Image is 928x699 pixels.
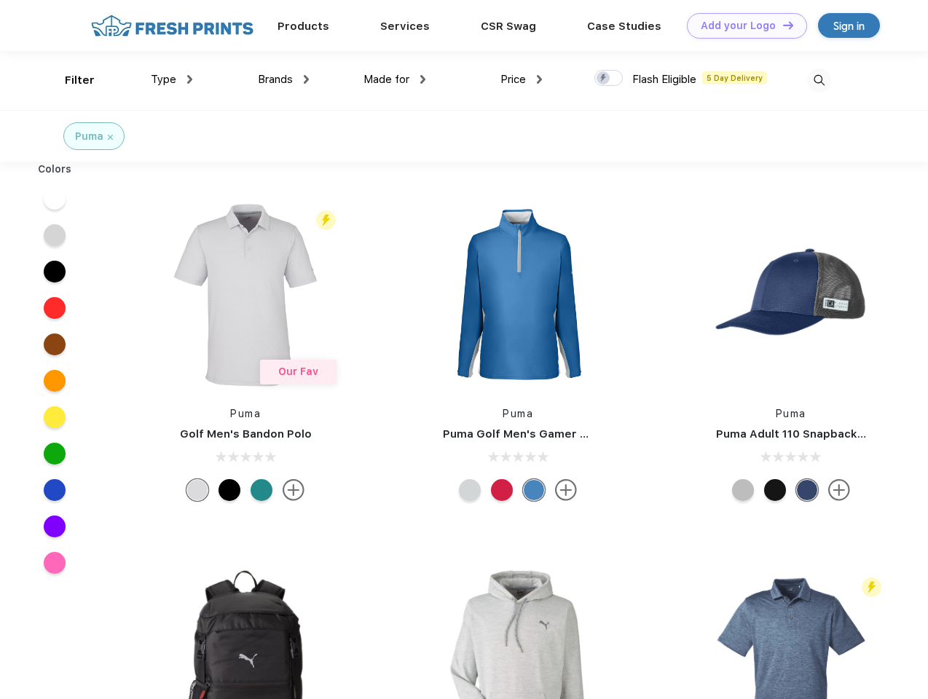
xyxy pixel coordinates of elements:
[283,479,304,501] img: more.svg
[732,479,754,501] div: Quarry with Brt Whit
[783,21,793,29] img: DT
[420,75,425,84] img: dropdown.png
[862,577,881,597] img: flash_active_toggle.svg
[151,73,176,86] span: Type
[251,479,272,501] div: Green Lagoon
[500,73,526,86] span: Price
[187,75,192,84] img: dropdown.png
[776,408,806,419] a: Puma
[316,210,336,230] img: flash_active_toggle.svg
[65,72,95,89] div: Filter
[555,479,577,501] img: more.svg
[230,408,261,419] a: Puma
[258,73,293,86] span: Brands
[833,17,865,34] div: Sign in
[278,366,318,377] span: Our Fav
[180,427,312,441] a: Golf Men's Bandon Polo
[459,479,481,501] div: High Rise
[701,20,776,32] div: Add your Logo
[491,479,513,501] div: Ski Patrol
[796,479,818,501] div: Peacoat with Qut Shd
[503,408,533,419] a: Puma
[108,135,113,140] img: filter_cancel.svg
[363,73,409,86] span: Made for
[764,479,786,501] div: Pma Blk with Pma Blk
[75,129,103,144] div: Puma
[523,479,545,501] div: Bright Cobalt
[149,198,342,392] img: func=resize&h=266
[828,479,850,501] img: more.svg
[186,479,208,501] div: High Rise
[443,427,673,441] a: Puma Golf Men's Gamer Golf Quarter-Zip
[278,20,329,33] a: Products
[537,75,542,84] img: dropdown.png
[380,20,430,33] a: Services
[818,13,880,38] a: Sign in
[421,198,615,392] img: func=resize&h=266
[27,162,83,177] div: Colors
[219,479,240,501] div: Puma Black
[694,198,888,392] img: func=resize&h=266
[632,73,696,86] span: Flash Eligible
[702,71,767,84] span: 5 Day Delivery
[807,68,831,92] img: desktop_search.svg
[304,75,309,84] img: dropdown.png
[481,20,536,33] a: CSR Swag
[87,13,258,39] img: fo%20logo%202.webp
